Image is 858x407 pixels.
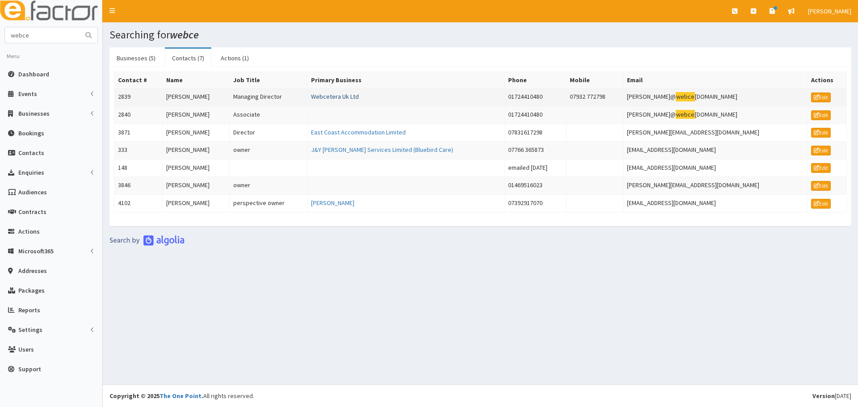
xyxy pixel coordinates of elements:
[504,88,566,106] td: 01724410480
[623,88,807,106] td: [PERSON_NAME]@ [DOMAIN_NAME]
[214,49,256,67] a: Actions (1)
[109,235,185,246] img: search-by-algolia-light-background.png
[623,72,807,88] th: Email
[504,124,566,142] td: 07831617298
[812,392,835,400] b: Version
[162,159,229,177] td: [PERSON_NAME]
[114,142,163,159] td: 333
[114,124,163,142] td: 3871
[676,110,695,119] mark: webce
[504,106,566,124] td: 01724410480
[811,146,831,155] a: Edit
[676,92,695,101] mark: webce
[18,149,44,157] span: Contacts
[311,128,406,136] a: East Coast Accommodation Limited
[18,188,47,196] span: Audiences
[162,88,229,106] td: [PERSON_NAME]
[504,142,566,159] td: 07766 365873
[165,49,211,67] a: Contacts (7)
[18,208,46,216] span: Contracts
[18,365,41,373] span: Support
[162,124,229,142] td: [PERSON_NAME]
[566,72,623,88] th: Mobile
[504,177,566,195] td: 01469516023
[230,88,307,106] td: Managing Director
[18,326,42,334] span: Settings
[811,181,831,191] a: Edit
[103,384,858,407] footer: All rights reserved.
[114,194,163,212] td: 4102
[109,29,851,41] h1: Searching for
[311,199,354,207] a: [PERSON_NAME]
[160,392,202,400] a: The One Point
[162,106,229,124] td: [PERSON_NAME]
[566,88,623,106] td: 07932 772798
[623,142,807,159] td: [EMAIL_ADDRESS][DOMAIN_NAME]
[114,72,163,88] th: Contact #
[504,72,566,88] th: Phone
[109,392,203,400] strong: Copyright © 2025 .
[162,177,229,195] td: [PERSON_NAME]
[18,286,45,294] span: Packages
[18,306,40,314] span: Reports
[18,70,49,78] span: Dashboard
[18,247,54,255] span: Microsoft365
[18,109,50,117] span: Businesses
[230,72,307,88] th: Job Title
[114,159,163,177] td: 148
[504,159,566,177] td: emailed [DATE]
[114,88,163,106] td: 2839
[162,194,229,212] td: [PERSON_NAME]
[811,199,831,209] a: Edit
[311,146,453,154] a: J&Y [PERSON_NAME] Services Limited (Bluebird Care)
[623,159,807,177] td: [EMAIL_ADDRESS][DOMAIN_NAME]
[623,177,807,195] td: [PERSON_NAME][EMAIL_ADDRESS][DOMAIN_NAME]
[18,168,44,176] span: Enquiries
[170,28,199,42] i: webce
[114,106,163,124] td: 2840
[18,227,40,235] span: Actions
[109,49,163,67] a: Businesses (5)
[18,129,44,137] span: Bookings
[808,7,851,15] span: [PERSON_NAME]
[812,391,851,400] div: [DATE]
[504,194,566,212] td: 07392917070
[230,177,307,195] td: owner
[623,124,807,142] td: [PERSON_NAME][EMAIL_ADDRESS][DOMAIN_NAME]
[230,106,307,124] td: Associate
[18,90,37,98] span: Events
[114,177,163,195] td: 3846
[18,267,47,275] span: Addresses
[623,194,807,212] td: [EMAIL_ADDRESS][DOMAIN_NAME]
[811,110,831,120] a: Edit
[230,142,307,159] td: owner
[623,106,807,124] td: [PERSON_NAME]@ [DOMAIN_NAME]
[230,194,307,212] td: perspective owner
[807,72,846,88] th: Actions
[230,124,307,142] td: Director
[162,72,229,88] th: Name
[307,72,504,88] th: Primary Business
[811,128,831,138] a: Edit
[162,142,229,159] td: [PERSON_NAME]
[811,163,831,173] a: Edit
[311,92,359,101] a: Webcetera Uk Ltd
[5,27,80,43] input: Search...
[811,92,831,102] a: Edit
[18,345,34,353] span: Users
